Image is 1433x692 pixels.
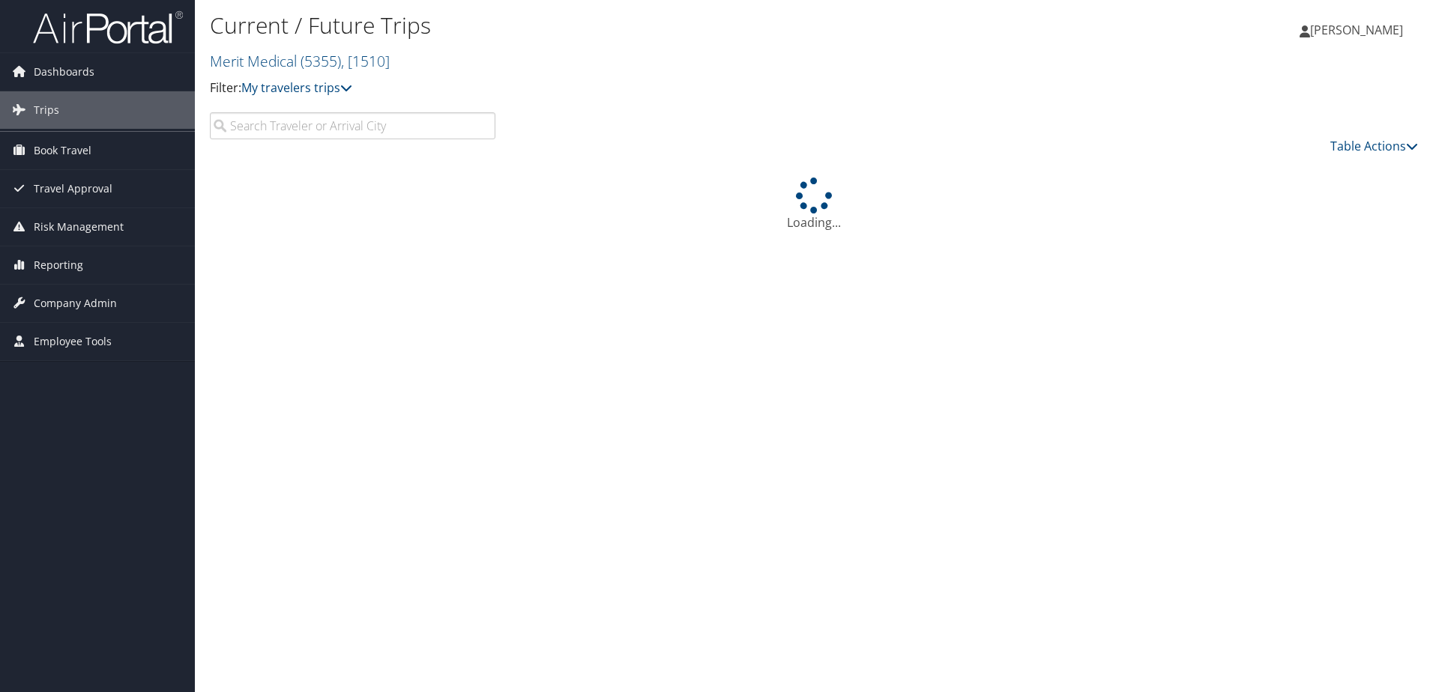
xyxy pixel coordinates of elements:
[210,10,1016,41] h1: Current / Future Trips
[210,112,495,139] input: Search Traveler or Arrival City
[301,51,341,71] span: ( 5355 )
[341,51,390,71] span: , [ 1510 ]
[210,177,1418,231] div: Loading...
[34,132,91,169] span: Book Travel
[33,10,183,45] img: airportal-logo.png
[34,170,112,207] span: Travel Approval
[210,79,1016,98] p: Filter:
[34,208,124,246] span: Risk Management
[34,323,112,360] span: Employee Tools
[1300,7,1418,52] a: [PERSON_NAME]
[1310,22,1403,38] span: [PERSON_NAME]
[34,246,83,284] span: Reporting
[34,53,94,91] span: Dashboards
[241,79,352,96] a: My travelers trips
[1330,138,1418,154] a: Table Actions
[34,285,117,322] span: Company Admin
[210,51,390,71] a: Merit Medical
[34,91,59,129] span: Trips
